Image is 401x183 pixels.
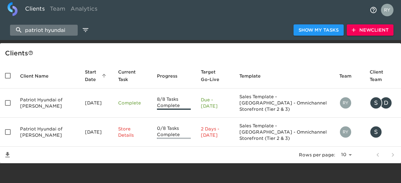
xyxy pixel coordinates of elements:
span: Current Task [118,68,147,83]
td: Sales Template - [GEOGRAPHIC_DATA] - Omnichannel Storefront (Tier 2 & 3) [234,118,334,147]
div: ryan.dale@roadster.com [339,126,360,138]
p: 2 Days - [DATE] [201,126,230,138]
td: Patriot Hyundai of [PERSON_NAME] [15,118,80,147]
img: ryan.dale@roadster.com [340,126,351,138]
span: Client Name [20,72,57,80]
button: notifications [366,3,381,18]
p: Rows per page: [299,152,335,158]
span: Calculated based on the start date and the duration of all Tasks contained in this Hub. [201,68,221,83]
span: New Client [352,26,388,34]
div: D [380,97,392,109]
button: NewClient [347,24,393,36]
a: Team [47,2,68,18]
td: [DATE] [80,118,113,147]
p: Due - [DATE] [201,97,230,109]
img: Profile [381,4,393,16]
td: Sales Template - [GEOGRAPHIC_DATA] - Omnichannel Storefront (Tier 2 & 3) [234,89,334,118]
img: ryan.dale@roadster.com [340,97,351,109]
td: 8/8 Tasks Complete [152,89,196,118]
input: search [10,25,78,36]
p: Store Details [118,126,147,138]
div: Client s [5,48,398,58]
svg: This is a list of all of your clients and clients shared with you [28,50,33,55]
td: [DATE] [80,89,113,118]
a: Clients [23,2,47,18]
span: This is the next Task in this Hub that should be completed [118,68,139,83]
a: Analytics [68,2,100,18]
div: S [370,97,382,109]
img: logo [8,2,18,16]
div: S [370,126,382,138]
td: 0/8 Tasks Complete [152,118,196,147]
span: Template [239,72,269,80]
p: Complete [118,100,147,106]
span: Target Go-Live [201,68,230,83]
span: Progress [157,72,185,80]
select: rows per page [338,150,354,160]
span: Start Date [85,68,108,83]
button: edit [80,25,91,35]
span: Show My Tasks [299,26,339,34]
button: Show My Tasks [294,24,344,36]
div: sroberts@patriotmotors.com [370,126,396,138]
td: Patriot Hyundai of [PERSON_NAME] [15,89,80,118]
div: sroberts@patriotmotors.com, dtomsa@patriotmotors.com [370,97,396,109]
span: Team [339,72,360,80]
div: ryan.dale@roadster.com [339,97,360,109]
span: Client Team [370,68,396,83]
